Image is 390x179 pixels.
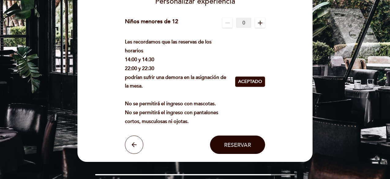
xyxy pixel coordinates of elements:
div: Les recordamos que las reservas de los horarios 14:00 y 14:30 22:00 y 22:30 podrían sufrir una de... [125,38,235,126]
button: Aceptado [235,76,265,87]
button: arrow_back [125,136,143,154]
span: Reservar [224,142,251,148]
i: remove [224,19,231,27]
button: Reservar [210,136,265,154]
span: Aceptado [238,79,262,85]
div: Niños menores de 12 [125,18,178,28]
i: add [257,19,264,27]
i: arrow_back [130,141,138,148]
